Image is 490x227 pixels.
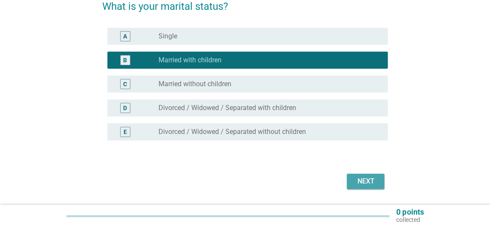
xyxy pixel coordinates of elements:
[159,128,306,136] label: Divorced / Widowed / Separated without children
[123,104,127,113] div: D
[123,56,127,65] div: B
[396,216,424,224] p: collected
[347,174,384,189] button: Next
[159,80,231,88] label: Married without children
[124,128,127,137] div: E
[123,32,127,41] div: A
[159,32,177,41] label: Single
[159,104,296,112] label: Divorced / Widowed / Separated with children
[123,80,127,89] div: C
[159,56,222,64] label: Married with children
[354,176,378,186] div: Next
[396,208,424,216] p: 0 points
